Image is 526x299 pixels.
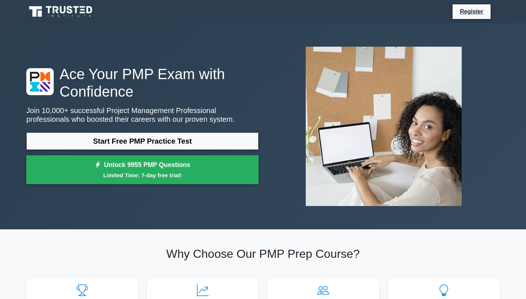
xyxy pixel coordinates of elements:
p: Join 10,000+ successful Project Management Professional professionals who boosted their careers w... [26,106,259,124]
a: Unlock 9955 PMP QuestionsLimited Time: 7-day free trial! [26,155,259,185]
h2: Why Choose Our PMP Prep Course? [26,247,500,261]
small: Limited Time: 7-day free trial! [35,171,249,179]
a: Start Free PMP Practice Test [26,132,259,150]
a: Register [456,7,488,16]
h1: Ace Your PMP Exam with Confidence [26,65,259,100]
